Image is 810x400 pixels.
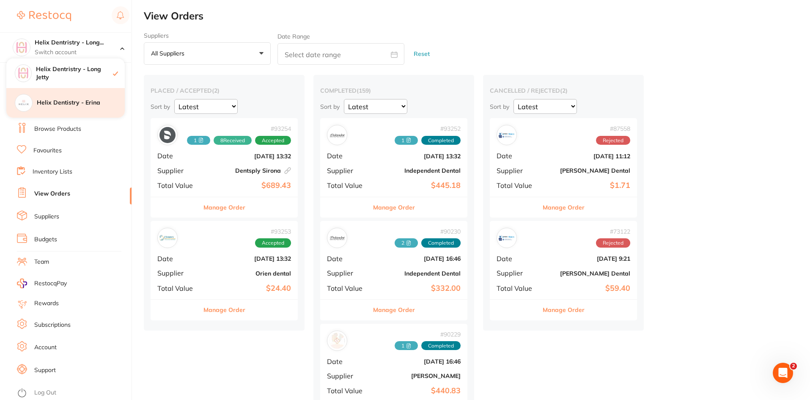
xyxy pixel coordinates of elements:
[497,284,539,292] span: Total Value
[499,230,515,246] img: Erskine Dental
[497,167,539,174] span: Supplier
[543,300,585,320] button: Manage Order
[35,39,120,47] h4: Helix Dentristry - Long Jetty
[159,127,176,143] img: Dentsply Sirona
[144,10,810,22] h2: View Orders
[34,389,56,397] a: Log Out
[17,386,129,400] button: Log Out
[37,99,125,107] h4: Helix Dentistry - Erina
[395,228,461,235] span: # 90230
[206,153,291,160] b: [DATE] 13:32
[376,153,461,160] b: [DATE] 13:32
[497,255,539,262] span: Date
[421,341,461,350] span: Completed
[546,181,630,190] b: $1.71
[206,255,291,262] b: [DATE] 13:32
[206,270,291,277] b: Orien dental
[327,182,369,189] span: Total Value
[376,372,461,379] b: [PERSON_NAME]
[144,32,271,39] label: Suppliers
[546,167,630,174] b: [PERSON_NAME] Dental
[395,238,418,248] span: Received
[790,363,797,370] span: 2
[376,167,461,174] b: Independent Dental
[327,152,369,160] span: Date
[34,366,56,375] a: Support
[34,190,70,198] a: View Orders
[33,146,62,155] a: Favourites
[546,153,630,160] b: [DATE] 11:12
[15,65,31,81] img: Helix Dentristry - Long Jetty
[327,255,369,262] span: Date
[329,230,345,246] img: Independent Dental
[203,197,245,218] button: Manage Order
[395,331,461,338] span: # 90229
[157,269,200,277] span: Supplier
[376,255,461,262] b: [DATE] 16:46
[157,182,200,189] span: Total Value
[206,284,291,293] b: $24.40
[13,39,30,56] img: Helix Dentristry - Long Jetty
[187,125,291,132] span: # 93254
[33,168,72,176] a: Inventory Lists
[327,284,369,292] span: Total Value
[157,152,200,160] span: Date
[144,42,271,65] button: All suppliers
[329,127,345,143] img: Independent Dental
[277,33,310,40] label: Date Range
[151,221,298,320] div: Orien dental#93253AcceptedDate[DATE] 13:32SupplierOrien dentalTotal Value$24.40Manage Order
[327,387,369,394] span: Total Value
[206,167,291,174] b: Dentsply Sirona
[277,43,404,65] input: Select date range
[490,103,509,110] p: Sort by
[499,127,515,143] img: Erskine Dental
[17,11,71,21] img: Restocq Logo
[376,284,461,293] b: $332.00
[34,125,81,133] a: Browse Products
[17,279,27,288] img: RestocqPay
[34,235,57,244] a: Budgets
[151,50,188,57] p: All suppliers
[395,125,461,132] span: # 93252
[376,181,461,190] b: $445.18
[36,65,113,82] h4: Helix Dentristry - Long Jetty
[596,238,630,248] span: Rejected
[490,87,637,94] h2: cancelled / rejected ( 2 )
[596,228,630,235] span: # 73122
[34,212,59,221] a: Suppliers
[255,238,291,248] span: Accepted
[596,136,630,145] span: Rejected
[327,372,369,380] span: Supplier
[421,238,461,248] span: Completed
[546,270,630,277] b: [PERSON_NAME] Dental
[327,358,369,365] span: Date
[373,300,415,320] button: Manage Order
[151,118,298,218] div: Dentsply Sirona#932541 8ReceivedAcceptedDate[DATE] 13:32SupplierDentsply SironaTotal Value$689.43...
[327,269,369,277] span: Supplier
[255,136,291,145] span: Accepted
[157,167,200,174] span: Supplier
[187,136,210,145] span: Received
[255,228,291,235] span: # 93253
[376,358,461,365] b: [DATE] 16:46
[35,48,120,57] p: Switch account
[15,94,32,111] img: Helix Dentistry - Erina
[373,197,415,218] button: Manage Order
[497,182,539,189] span: Total Value
[151,103,170,110] p: Sort by
[773,363,793,383] iframe: Intercom live chat
[17,6,71,26] a: Restocq Logo
[497,269,539,277] span: Supplier
[151,87,298,94] h2: placed / accepted ( 2 )
[376,270,461,277] b: Independent Dental
[157,284,200,292] span: Total Value
[421,136,461,145] span: Completed
[34,321,71,329] a: Subscriptions
[320,103,340,110] p: Sort by
[206,181,291,190] b: $689.43
[546,255,630,262] b: [DATE] 9:21
[497,152,539,160] span: Date
[203,300,245,320] button: Manage Order
[34,343,57,352] a: Account
[159,230,176,246] img: Orien dental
